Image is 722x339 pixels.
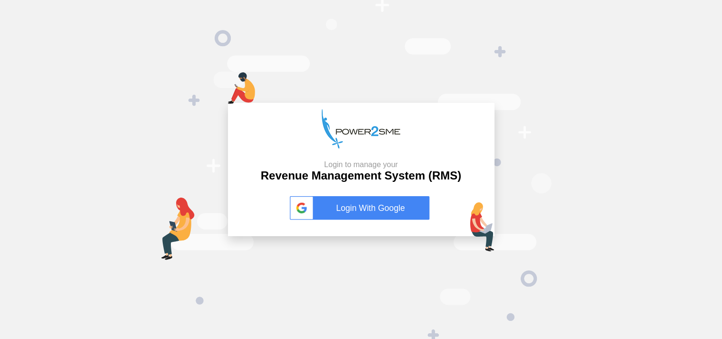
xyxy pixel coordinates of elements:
[161,198,195,260] img: tab-login.png
[322,109,400,149] img: p2s_logo.png
[287,186,435,230] button: Login With Google
[470,202,495,251] img: lap-login.png
[261,160,461,169] small: Login to manage your
[261,160,461,183] h2: Revenue Management System (RMS)
[228,72,255,104] img: mob-login.png
[290,196,433,220] a: Login With Google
